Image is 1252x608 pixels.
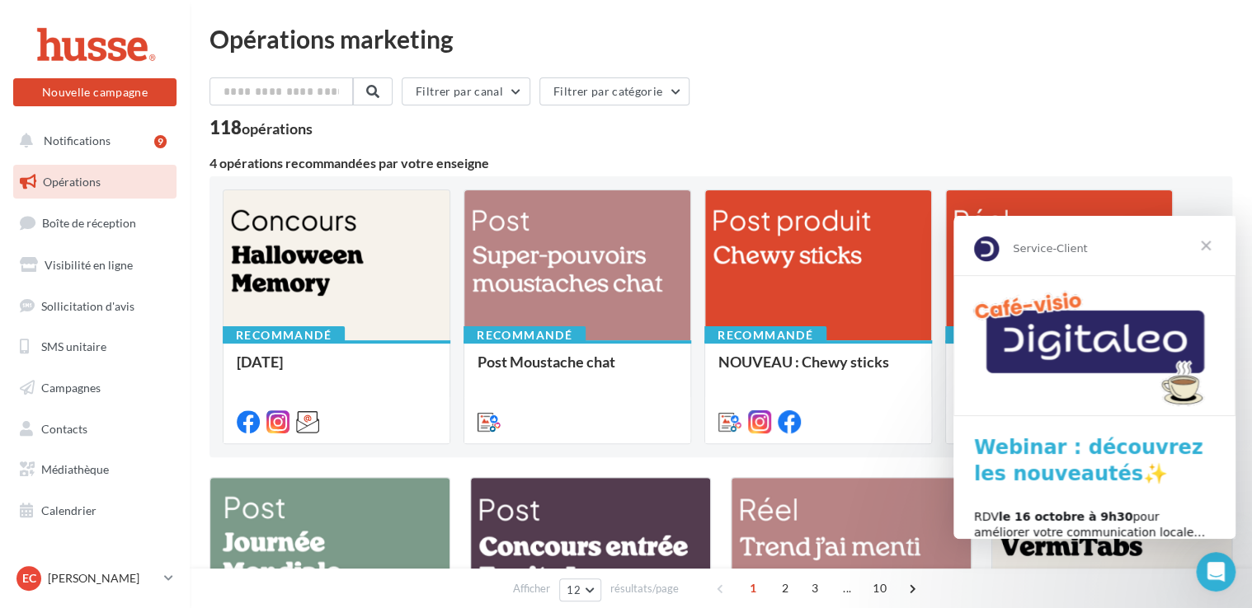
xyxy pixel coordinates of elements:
[834,575,860,601] span: ...
[41,462,109,476] span: Médiathèque
[41,339,106,353] span: SMS unitaire
[704,326,826,344] div: Recommandé
[242,121,313,136] div: opérations
[41,298,134,312] span: Sollicitation d'avis
[41,503,96,517] span: Calendrier
[13,78,177,106] button: Nouvelle campagne
[41,381,101,395] span: Campagnes
[45,258,133,272] span: Visibilité en ligne
[740,575,766,601] span: 1
[10,205,180,241] a: Boîte de réception
[802,575,828,601] span: 3
[209,119,313,137] div: 118
[402,77,530,105] button: Filtrer par canal
[10,493,180,528] a: Calendrier
[13,563,177,594] a: EC [PERSON_NAME]
[945,326,1067,344] div: Recommandé
[567,583,581,596] span: 12
[559,578,601,601] button: 12
[539,77,690,105] button: Filtrer par catégorie
[237,353,436,386] div: [DATE]
[209,157,1232,170] div: 4 opérations recommandées par votre enseigne
[10,248,180,283] a: Visibilité en ligne
[154,135,167,148] div: 9
[223,326,345,344] div: Recommandé
[513,581,550,596] span: Afficher
[10,412,180,447] a: Contacts
[1196,552,1236,592] iframe: Intercom live chat
[953,216,1236,539] iframe: Intercom live chat message
[42,216,136,230] span: Boîte de réception
[610,581,679,596] span: résultats/page
[10,289,180,324] a: Sollicitation d'avis
[45,294,180,307] b: le 16 octobre à 9h30
[10,452,180,487] a: Médiathèque
[478,353,677,386] div: Post Moustache chat
[10,330,180,364] a: SMS unitaire
[718,353,918,386] div: NOUVEAU : Chewy sticks
[10,124,173,158] button: Notifications 9
[44,133,111,147] span: Notifications
[22,570,36,587] span: EC
[866,575,893,601] span: 10
[209,26,1232,51] div: Opérations marketing
[43,175,101,189] span: Opérations
[464,326,586,344] div: Recommandé
[10,371,180,405] a: Campagnes
[772,575,798,601] span: 2
[21,293,261,342] div: RDV pour améliorer votre communication locale… et attirer plus de clients !
[41,422,87,436] span: Contacts
[48,570,158,587] p: [PERSON_NAME]
[10,165,180,199] a: Opérations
